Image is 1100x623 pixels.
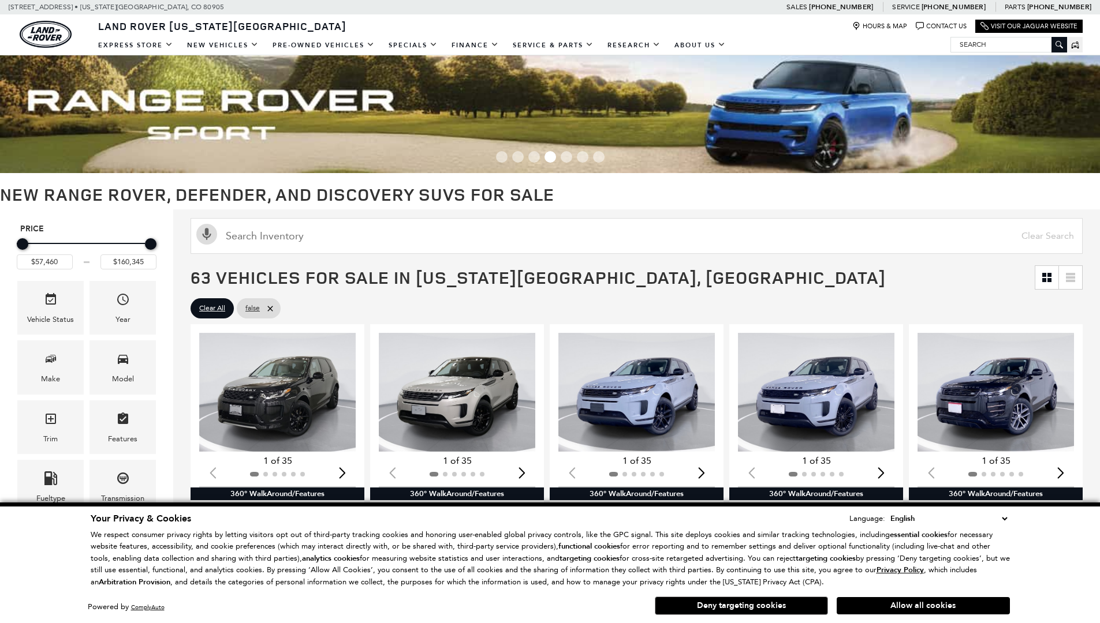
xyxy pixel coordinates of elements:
[852,22,907,31] a: Hours & Map
[17,254,73,269] input: Minimum
[379,333,537,452] img: 2026 Land Rover Range Rover Evoque S 1
[9,3,224,11] a: [STREET_ADDRESS] • [US_STATE][GEOGRAPHIC_DATA], CO 80905
[100,254,156,269] input: Maximum
[91,35,733,55] nav: Main Navigation
[1053,460,1068,486] div: Next slide
[528,151,540,163] span: Go to slide 3
[558,541,620,551] strong: functional cookies
[849,515,885,522] div: Language:
[980,22,1077,31] a: Visit Our Jaguar Website
[370,487,544,500] div: 360° WalkAround/Features
[922,2,986,12] a: [PHONE_NUMBER]
[918,333,1076,452] img: 2025 Land Rover Range Rover Evoque Dynamic 1
[44,290,58,313] span: Vehicle
[88,603,165,611] div: Powered by
[199,301,225,316] span: Clear All
[918,455,1074,467] div: 1 of 35
[116,290,130,313] span: Year
[180,35,266,55] a: New Vehicles
[512,151,524,163] span: Go to slide 2
[877,565,924,574] a: Privacy Policy
[91,35,180,55] a: EXPRESS STORE
[514,460,530,486] div: Next slide
[101,492,144,505] div: Transmission
[116,468,130,492] span: Transmission
[17,460,84,513] div: FueltypeFueltype
[27,313,74,326] div: Vehicle Status
[199,455,356,467] div: 1 of 35
[558,455,715,467] div: 1 of 35
[916,22,967,31] a: Contact Us
[888,512,1010,525] select: Language Select
[17,340,84,394] div: MakeMake
[506,35,601,55] a: Service & Parts
[738,455,894,467] div: 1 of 35
[379,455,535,467] div: 1 of 35
[577,151,588,163] span: Go to slide 6
[91,19,353,33] a: Land Rover [US_STATE][GEOGRAPHIC_DATA]
[877,565,924,575] u: Privacy Policy
[145,238,156,250] div: Maximum Price
[796,553,856,564] strong: targeting cookies
[655,596,828,615] button: Deny targeting cookies
[20,21,72,48] a: land-rover
[199,333,357,452] img: 2025 Land Rover Discovery Sport S 1
[382,35,445,55] a: Specials
[99,577,170,587] strong: Arbitration Provision
[90,340,156,394] div: ModelModel
[91,512,191,525] span: Your Privacy & Cookies
[786,3,807,11] span: Sales
[199,333,357,452] div: 1 / 2
[245,301,260,316] span: false
[115,313,130,326] div: Year
[334,460,350,486] div: Next slide
[131,603,165,611] a: ComplyAuto
[44,468,58,492] span: Fueltype
[738,333,896,452] img: 2025 Land Rover Range Rover Evoque S 1
[909,487,1083,500] div: 360° WalkAround/Features
[1027,2,1091,12] a: [PHONE_NUMBER]
[90,400,156,454] div: FeaturesFeatures
[266,35,382,55] a: Pre-Owned Vehicles
[17,281,84,335] div: VehicleVehicle Status
[951,37,1067,51] input: Search
[561,151,572,163] span: Go to slide 5
[302,553,360,564] strong: analytics cookies
[892,3,919,11] span: Service
[90,281,156,335] div: YearYear
[91,529,1010,588] p: We respect consumer privacy rights by letting visitors opt out of third-party tracking cookies an...
[445,35,506,55] a: Finance
[116,349,130,373] span: Model
[108,433,137,445] div: Features
[601,35,668,55] a: Research
[112,373,134,385] div: Model
[1005,3,1026,11] span: Parts
[20,21,72,48] img: Land Rover
[17,400,84,454] div: TrimTrim
[90,460,156,513] div: TransmissionTransmission
[196,224,217,245] svg: Click to toggle on voice search
[98,19,346,33] span: Land Rover [US_STATE][GEOGRAPHIC_DATA]
[496,151,508,163] span: Go to slide 1
[17,238,28,250] div: Minimum Price
[918,333,1076,452] div: 1 / 2
[890,530,948,540] strong: essential cookies
[36,492,65,505] div: Fueltype
[560,553,620,564] strong: targeting cookies
[191,487,364,500] div: 360° WalkAround/Features
[729,487,903,500] div: 360° WalkAround/Features
[550,487,724,500] div: 360° WalkAround/Features
[809,2,873,12] a: [PHONE_NUMBER]
[693,460,709,486] div: Next slide
[593,151,605,163] span: Go to slide 7
[837,597,1010,614] button: Allow all cookies
[44,409,58,433] span: Trim
[668,35,733,55] a: About Us
[738,333,896,452] div: 1 / 2
[191,218,1083,254] input: Search Inventory
[558,333,717,452] div: 1 / 2
[873,460,889,486] div: Next slide
[17,234,156,269] div: Price
[116,409,130,433] span: Features
[545,151,556,163] span: Go to slide 4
